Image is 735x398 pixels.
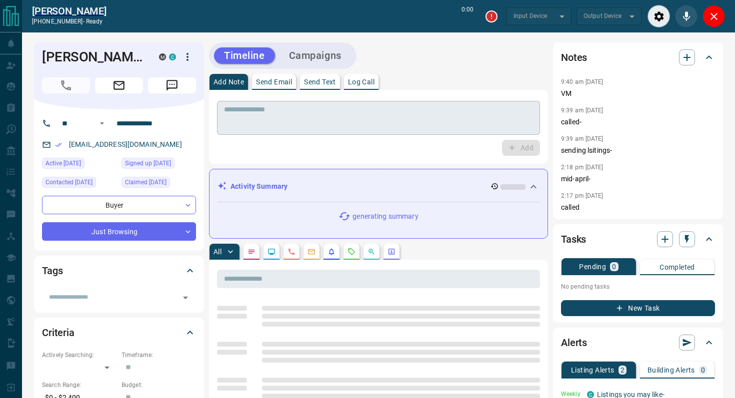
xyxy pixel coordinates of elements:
p: called- [561,117,715,127]
svg: Email Verified [55,141,62,148]
div: Audio Settings [647,5,670,27]
p: Search Range: [42,381,116,390]
p: No pending tasks [561,279,715,294]
div: Buyer [42,196,196,214]
div: Just Browsing [42,222,196,241]
svg: Opportunities [367,248,375,256]
a: [PERSON_NAME] [32,5,106,17]
svg: Agent Actions [387,248,395,256]
p: mid-april- [561,174,715,184]
p: Timeframe: [121,351,196,360]
button: New Task [561,300,715,316]
svg: Calls [287,248,295,256]
div: Thu Sep 11 2025 [42,177,116,191]
div: Activity Summary [217,177,539,196]
button: Open [96,117,108,129]
p: 2 [620,367,624,374]
span: Claimed [DATE] [125,177,166,187]
p: 0:00 [461,5,473,27]
div: Close [702,5,725,27]
p: VM [561,88,715,99]
p: Activity Summary [230,181,287,192]
span: Call [42,77,90,93]
p: Pending [579,263,606,270]
div: Criteria [42,321,196,345]
svg: Lead Browsing Activity [267,248,275,256]
span: Signed up [DATE] [125,158,171,168]
p: Listing Alerts [571,367,614,374]
span: Contacted [DATE] [45,177,92,187]
svg: Notes [247,248,255,256]
div: Mute [675,5,697,27]
p: Budget: [121,381,196,390]
p: sending lsitings- [561,145,715,156]
h1: [PERSON_NAME] [42,49,144,65]
span: ready [86,18,103,25]
p: 2:17 pm [DATE] [561,192,603,199]
div: Fri Feb 09 2024 [121,177,196,191]
h2: Alerts [561,335,587,351]
div: Notes [561,45,715,69]
p: Building Alerts [647,367,695,374]
p: 9:40 am [DATE] [561,78,603,85]
div: mrloft.ca [159,53,166,60]
svg: Requests [347,248,355,256]
div: Thu Feb 01 2024 [121,158,196,172]
h2: Tags [42,263,62,279]
h2: Tasks [561,231,586,247]
p: Log Call [348,78,374,85]
div: Sat Sep 13 2025 [42,158,116,172]
h2: Notes [561,49,587,65]
p: Completed [659,264,695,271]
p: called [561,202,715,213]
a: [EMAIL_ADDRESS][DOMAIN_NAME] [69,140,182,148]
button: Timeline [214,47,275,64]
button: Campaigns [279,47,351,64]
p: 9:39 am [DATE] [561,107,603,114]
p: Send Email [256,78,292,85]
svg: Listing Alerts [327,248,335,256]
span: Message [148,77,196,93]
p: All [213,248,221,255]
p: generating summary [352,211,418,222]
p: 2:18 pm [DATE] [561,164,603,171]
div: Alerts [561,331,715,355]
div: condos.ca [169,53,176,60]
p: Send Text [304,78,336,85]
div: condos.ca [587,391,594,398]
p: 9:39 am [DATE] [561,135,603,142]
button: Open [178,291,192,305]
div: Tasks [561,227,715,251]
h2: Criteria [42,325,74,341]
p: Add Note [213,78,244,85]
p: 0 [701,367,705,374]
p: 0 [612,263,616,270]
div: Tags [42,259,196,283]
span: Email [95,77,143,93]
p: Actively Searching: [42,351,116,360]
svg: Emails [307,248,315,256]
p: [PHONE_NUMBER] - [32,17,106,26]
span: Active [DATE] [45,158,81,168]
